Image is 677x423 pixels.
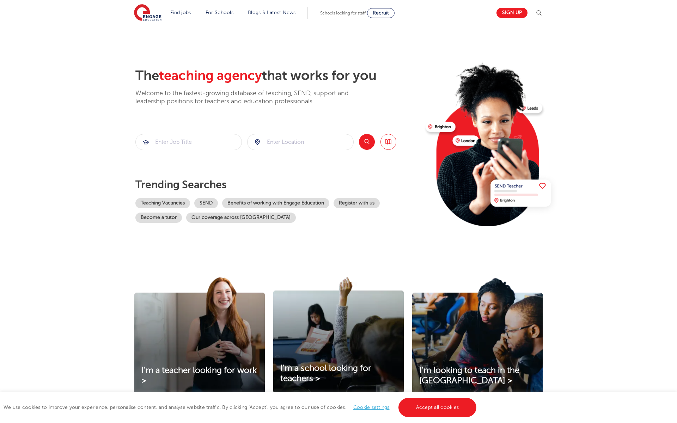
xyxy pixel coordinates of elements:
[194,198,218,208] a: SEND
[280,363,371,383] span: I'm a school looking for teachers >
[247,134,354,150] div: Submit
[135,89,368,106] p: Welcome to the fastest-growing database of teaching, SEND, support and leadership positions for t...
[496,8,527,18] a: Sign up
[4,405,478,410] span: We use cookies to improve your experience, personalise content, and analyse website traffic. By c...
[273,277,404,393] img: I'm a school looking for teachers
[170,10,191,15] a: Find jobs
[222,198,329,208] a: Benefits of working with Engage Education
[248,10,296,15] a: Blogs & Latest News
[141,366,257,385] span: I'm a teacher looking for work >
[206,10,233,15] a: For Schools
[367,8,395,18] a: Recruit
[134,277,265,395] img: I'm a teacher looking for work
[135,68,420,84] h2: The that works for you
[359,134,375,150] button: Search
[320,11,366,16] span: Schools looking for staff
[412,366,543,386] a: I'm looking to teach in the [GEOGRAPHIC_DATA] >
[135,134,242,150] div: Submit
[273,363,404,384] a: I'm a school looking for teachers >
[334,198,380,208] a: Register with us
[135,178,420,191] p: Trending searches
[134,4,161,22] img: Engage Education
[373,10,389,16] span: Recruit
[419,366,519,385] span: I'm looking to teach in the [GEOGRAPHIC_DATA] >
[398,398,477,417] a: Accept all cookies
[135,198,190,208] a: Teaching Vacancies
[159,68,262,83] span: teaching agency
[248,134,353,150] input: Submit
[135,213,182,223] a: Become a tutor
[412,277,543,395] img: I'm looking to teach in the UK
[353,405,390,410] a: Cookie settings
[136,134,242,150] input: Submit
[134,366,265,386] a: I'm a teacher looking for work >
[186,213,296,223] a: Our coverage across [GEOGRAPHIC_DATA]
